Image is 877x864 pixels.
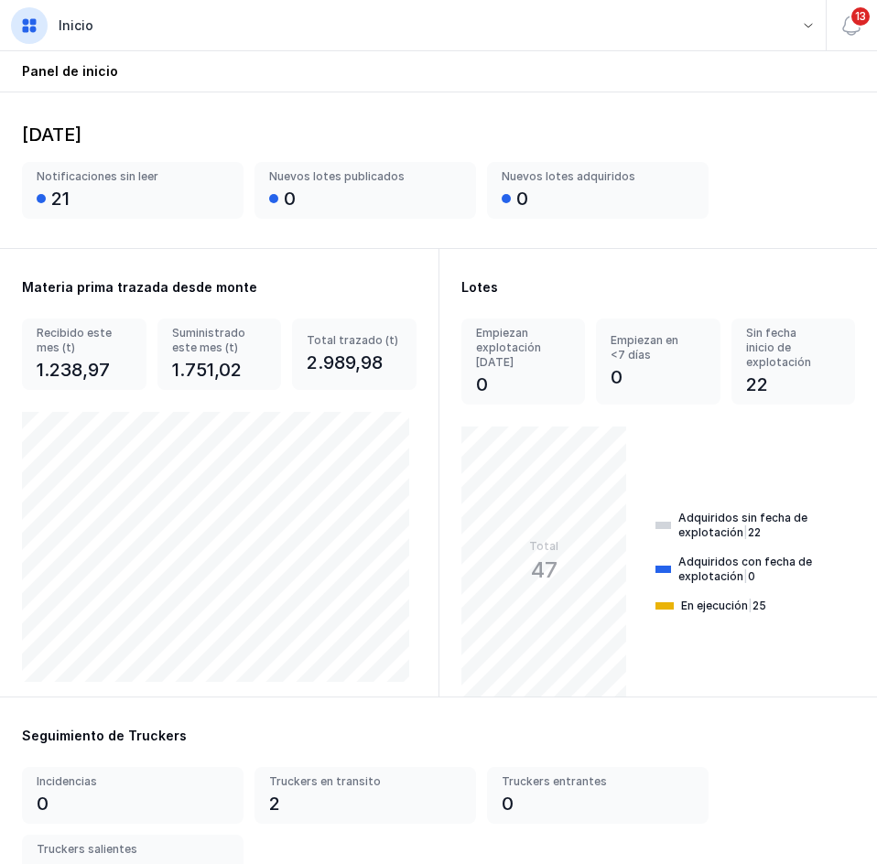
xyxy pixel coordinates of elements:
div: 2 [269,791,280,816]
div: 1.751,02 [172,357,242,383]
a: Truckers en transito2 [254,767,476,824]
div: Recibido este mes (t) [37,326,132,355]
div: Panel de inicio [22,62,118,81]
div: Lotes [461,278,855,297]
div: Empiezan en <7 días [611,333,685,362]
a: Truckers entrantes0 [487,767,709,824]
div: 2.989,98 [307,350,383,375]
div: Suministrado este mes (t) [172,326,267,355]
a: Nuevos lotes adquiridos0 [487,162,709,219]
div: 22 [746,372,768,397]
div: Truckers salientes [37,842,209,857]
div: Seguimiento de Truckers [22,727,855,745]
div: Nuevos lotes publicados [269,169,441,184]
div: En ejecución 25 [681,599,766,613]
div: Incidencias [37,774,209,789]
div: Adquiridos con fecha de explotación 0 [678,555,855,584]
a: Empiezan explotación [DATE]0 [461,319,585,405]
div: Sin fecha inicio de explotación [746,326,820,370]
div: Nuevos lotes adquiridos [502,169,674,184]
div: Empiezan explotación [DATE] [476,326,550,370]
span: 13 [850,5,872,27]
div: [DATE] [22,122,855,140]
a: Nuevos lotes publicados0 [254,162,476,219]
div: Notificaciones sin leer [37,169,209,184]
div: Materia prima trazada desde monte [22,278,417,297]
div: 1.238,97 [37,357,110,383]
div: Inicio [59,16,93,35]
div: Adquiridos sin fecha de explotación 22 [678,511,855,540]
span: | [748,599,752,612]
div: 0 [611,364,623,390]
span: | [743,525,748,539]
div: 21 [51,186,70,211]
div: Truckers en transito [269,774,441,789]
div: Truckers entrantes [502,774,674,789]
div: Total trazado (t) [307,333,402,348]
div: 0 [502,791,514,816]
span: | [743,569,748,583]
div: 0 [476,372,488,397]
a: Notificaciones sin leer21 [22,162,244,219]
a: Incidencias0 [22,767,244,824]
a: Sin fecha inicio de explotación22 [731,319,855,405]
a: Empiezan en <7 días0 [596,319,720,405]
div: 0 [284,186,296,211]
div: 0 [516,186,528,211]
div: 0 [37,791,49,816]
